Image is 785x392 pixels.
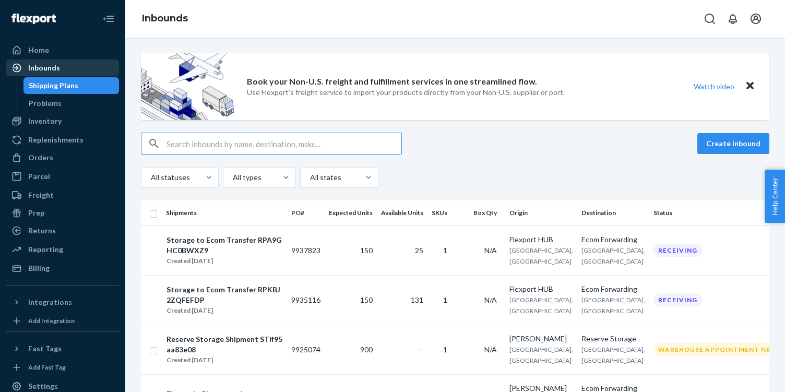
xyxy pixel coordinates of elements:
[581,234,645,245] div: Ecom Forwarding
[28,171,50,182] div: Parcel
[360,345,373,354] span: 900
[166,133,401,154] input: Search inbounds by name, destination, msku...
[134,4,196,34] ol: breadcrumbs
[509,346,573,364] span: [GEOGRAPHIC_DATA], [GEOGRAPHIC_DATA]
[6,315,119,327] a: Add Integration
[142,13,188,24] a: Inbounds
[484,295,497,304] span: N/A
[377,200,427,225] th: Available Units
[484,345,497,354] span: N/A
[6,60,119,76] a: Inbounds
[6,361,119,374] a: Add Fast Tag
[247,76,537,88] p: Book your Non-U.S. freight and fulfillment services in one streamlined flow.
[722,8,743,29] button: Open notifications
[653,244,702,257] div: Receiving
[287,225,325,275] td: 9937823
[28,45,49,55] div: Home
[745,8,766,29] button: Open account menu
[150,172,151,183] input: All statuses
[28,135,84,145] div: Replenishments
[28,244,63,255] div: Reporting
[28,208,44,218] div: Prep
[28,152,53,163] div: Orders
[28,343,62,354] div: Fast Tags
[29,80,78,91] div: Shipping Plans
[28,263,50,274] div: Billing
[166,305,282,316] div: Created [DATE]
[162,200,287,225] th: Shipments
[443,345,447,354] span: 1
[577,200,649,225] th: Destination
[505,200,577,225] th: Origin
[687,79,741,94] button: Watch video
[29,98,62,109] div: Problems
[6,340,119,357] button: Fast Tags
[287,200,325,225] th: PO#
[28,116,62,126] div: Inventory
[166,355,282,365] div: Created [DATE]
[427,200,456,225] th: SKUs
[411,295,423,304] span: 131
[6,149,119,166] a: Orders
[456,200,505,225] th: Box Qty
[309,172,310,183] input: All states
[417,345,423,354] span: —
[581,346,645,364] span: [GEOGRAPHIC_DATA], [GEOGRAPHIC_DATA]
[743,79,757,94] button: Close
[415,246,423,255] span: 25
[443,246,447,255] span: 1
[6,260,119,277] a: Billing
[23,95,120,112] a: Problems
[6,168,119,185] a: Parcel
[581,334,645,344] div: Reserve Storage
[28,297,72,307] div: Integrations
[443,295,447,304] span: 1
[166,256,282,266] div: Created [DATE]
[287,325,325,374] td: 9925074
[360,246,373,255] span: 150
[6,294,119,311] button: Integrations
[28,381,58,391] div: Settings
[11,14,56,24] img: Flexport logo
[6,205,119,221] a: Prep
[581,296,645,315] span: [GEOGRAPHIC_DATA], [GEOGRAPHIC_DATA]
[287,275,325,325] td: 9935116
[23,77,120,94] a: Shipping Plans
[509,334,573,344] div: [PERSON_NAME]
[6,42,119,58] a: Home
[6,222,119,239] a: Returns
[581,284,645,294] div: Ecom Forwarding
[247,87,565,98] p: Use Flexport’s freight service to import your products directly from your Non-U.S. supplier or port.
[166,284,282,305] div: Storage to Ecom Transfer RPKBJ2ZQFEFDP
[6,241,119,258] a: Reporting
[581,246,645,265] span: [GEOGRAPHIC_DATA], [GEOGRAPHIC_DATA]
[765,170,785,223] button: Help Center
[509,246,573,265] span: [GEOGRAPHIC_DATA], [GEOGRAPHIC_DATA]
[360,295,373,304] span: 150
[484,246,497,255] span: N/A
[166,235,282,256] div: Storage to Ecom Transfer RPA9GHC0BWXZ9
[166,334,282,355] div: Reserve Storage Shipment STIf95aa83e08
[28,225,56,236] div: Returns
[98,8,119,29] button: Close Navigation
[6,113,119,129] a: Inventory
[28,190,54,200] div: Freight
[325,200,377,225] th: Expected Units
[6,132,119,148] a: Replenishments
[28,63,60,73] div: Inbounds
[28,363,66,372] div: Add Fast Tag
[6,187,119,204] a: Freight
[509,296,573,315] span: [GEOGRAPHIC_DATA], [GEOGRAPHIC_DATA]
[509,284,573,294] div: Flexport HUB
[509,234,573,245] div: Flexport HUB
[653,293,702,306] div: Receiving
[697,133,769,154] button: Create inbound
[699,8,720,29] button: Open Search Box
[28,316,75,325] div: Add Integration
[232,172,233,183] input: All types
